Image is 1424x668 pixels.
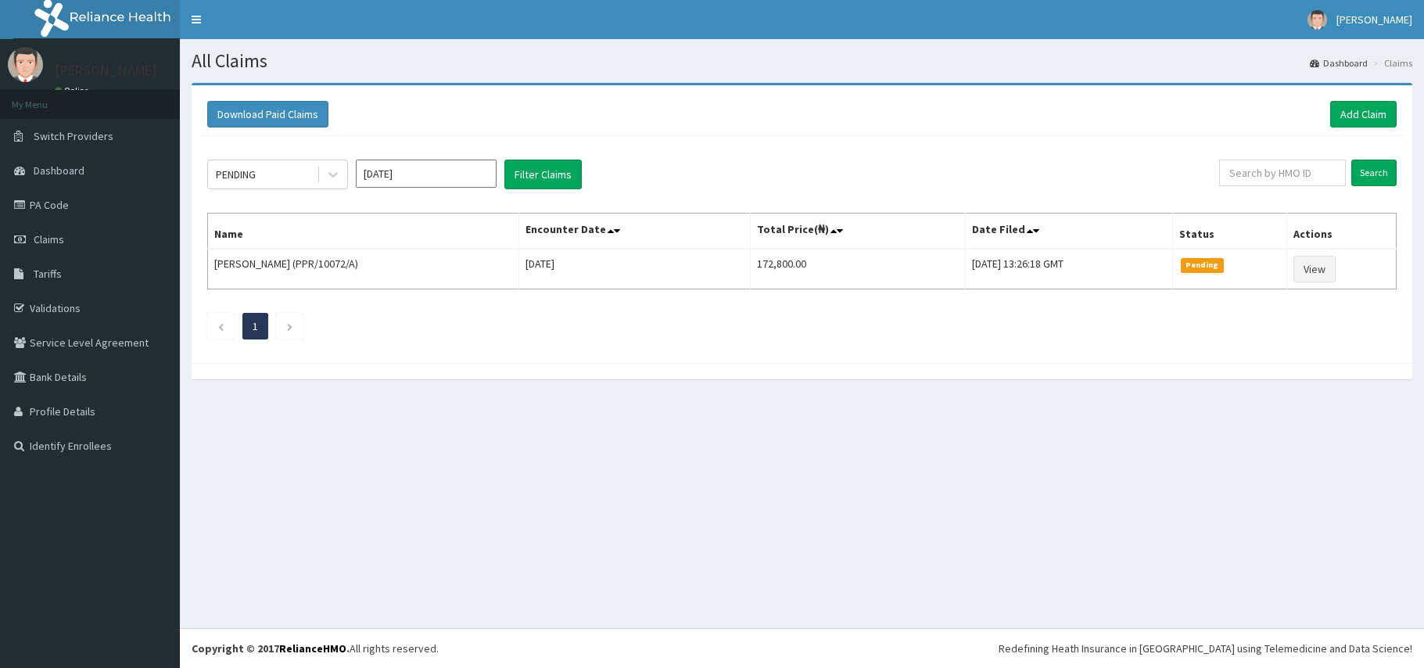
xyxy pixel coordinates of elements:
input: Select Month and Year [356,160,497,188]
button: Filter Claims [504,160,582,189]
th: Status [1173,214,1287,250]
input: Search by HMO ID [1219,160,1346,186]
th: Encounter Date [518,214,751,250]
a: Previous page [217,319,224,333]
a: View [1293,256,1336,282]
th: Name [208,214,519,250]
td: [PERSON_NAME] (PPR/10072/A) [208,249,519,289]
span: Switch Providers [34,129,113,143]
span: [PERSON_NAME] [1336,13,1412,27]
td: 172,800.00 [751,249,966,289]
input: Search [1351,160,1397,186]
button: Download Paid Claims [207,101,328,127]
span: Pending [1181,258,1224,272]
th: Date Filed [966,214,1173,250]
span: Tariffs [34,267,62,281]
td: [DATE] 13:26:18 GMT [966,249,1173,289]
a: Add Claim [1330,101,1397,127]
span: Claims [34,232,64,246]
h1: All Claims [192,51,1412,71]
footer: All rights reserved. [180,628,1424,668]
li: Claims [1369,56,1412,70]
img: User Image [8,47,43,82]
th: Total Price(₦) [751,214,966,250]
a: RelianceHMO [279,641,346,655]
span: Dashboard [34,163,84,178]
div: Redefining Heath Insurance in [GEOGRAPHIC_DATA] using Telemedicine and Data Science! [999,641,1412,656]
div: PENDING [216,167,256,182]
a: Page 1 is your current page [253,319,258,333]
th: Actions [1286,214,1396,250]
a: Dashboard [1310,56,1368,70]
strong: Copyright © 2017 . [192,641,350,655]
p: [PERSON_NAME] [55,63,157,77]
a: Next page [286,319,293,333]
td: [DATE] [518,249,751,289]
a: Online [55,85,92,96]
img: User Image [1307,10,1327,30]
